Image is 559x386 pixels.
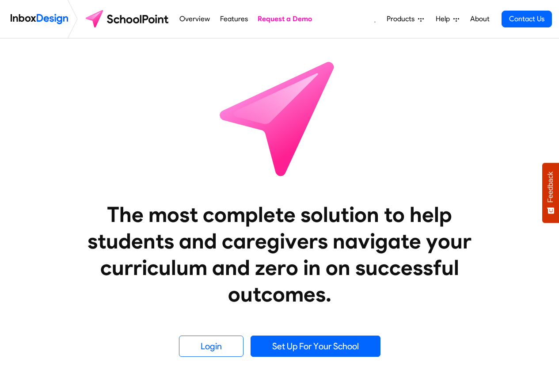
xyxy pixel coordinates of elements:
[468,10,492,28] a: About
[502,11,552,27] a: Contact Us
[383,10,427,28] a: Products
[436,14,453,24] span: Help
[200,38,359,198] img: icon_schoolpoint.svg
[70,201,490,307] heading: The most complete solution to help students and caregivers navigate your curriculum and zero in o...
[255,10,315,28] a: Request a Demo
[251,336,380,357] a: Set Up For Your School
[387,14,418,24] span: Products
[177,10,213,28] a: Overview
[81,8,175,30] img: schoolpoint logo
[547,172,555,203] span: Feedback
[179,336,243,357] a: Login
[217,10,250,28] a: Features
[542,163,559,223] button: Feedback - Show survey
[432,10,463,28] a: Help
